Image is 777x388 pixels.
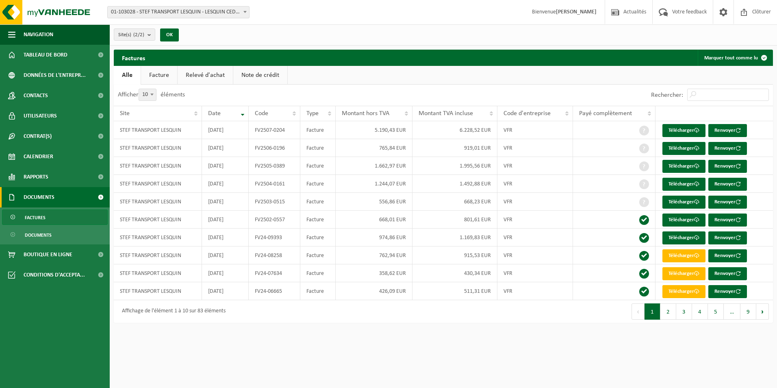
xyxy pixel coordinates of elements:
a: Télécharger [662,231,705,244]
td: 801,61 EUR [412,211,497,229]
td: VFR [497,229,573,246]
a: Télécharger [662,178,705,191]
td: VFR [497,139,573,157]
span: 01-103028 - STEF TRANSPORT LESQUIN - LESQUIN CEDEX [107,6,250,18]
span: Contacts [24,85,48,106]
td: 974,86 EUR [336,229,412,246]
button: 2 [660,303,676,320]
td: Facture [300,246,336,264]
td: 762,94 EUR [336,246,412,264]
button: Site(s)(2/2) [114,28,155,41]
td: 6.228,52 EUR [412,121,497,139]
td: 1.169,83 EUR [412,229,497,246]
td: STEF TRANSPORT LESQUIN [114,121,202,139]
a: Télécharger [662,142,705,155]
span: Site [120,110,130,117]
td: [DATE] [202,264,249,282]
button: Renvoyer [708,285,747,298]
button: OK [160,28,179,41]
span: Utilisateurs [24,106,57,126]
td: Facture [300,121,336,139]
td: [DATE] [202,121,249,139]
button: Renvoyer [708,267,747,280]
button: Renvoyer [708,249,747,262]
span: Rapports [24,167,48,187]
button: Renvoyer [708,231,747,244]
td: 1.662,97 EUR [336,157,412,175]
td: STEF TRANSPORT LESQUIN [114,282,202,300]
a: Télécharger [662,214,705,227]
td: 426,09 EUR [336,282,412,300]
td: 430,34 EUR [412,264,497,282]
span: Site(s) [118,29,144,41]
td: STEF TRANSPORT LESQUIN [114,264,202,282]
span: 01-103028 - STEF TRANSPORT LESQUIN - LESQUIN CEDEX [108,7,249,18]
td: 1.995,56 EUR [412,157,497,175]
td: STEF TRANSPORT LESQUIN [114,229,202,246]
span: Données de l'entrepr... [24,65,86,85]
td: 765,84 EUR [336,139,412,157]
button: Renvoyer [708,178,747,191]
td: 511,31 EUR [412,282,497,300]
a: Télécharger [662,285,705,298]
td: VFR [497,282,573,300]
button: 4 [692,303,708,320]
td: VFR [497,264,573,282]
label: Afficher éléments [118,92,185,98]
button: Renvoyer [708,142,747,155]
span: Calendrier [24,146,53,167]
td: FV24-06665 [249,282,300,300]
span: Documents [24,187,54,207]
label: Rechercher: [651,92,683,98]
td: FV2503-0515 [249,193,300,211]
td: Facture [300,193,336,211]
td: [DATE] [202,157,249,175]
a: Télécharger [662,160,705,173]
td: [DATE] [202,229,249,246]
span: Tableau de bord [24,45,67,65]
button: Renvoyer [708,160,747,173]
td: 915,53 EUR [412,246,497,264]
td: 1.244,07 EUR [336,175,412,193]
span: Navigation [24,24,53,45]
span: Boutique en ligne [24,244,72,265]
td: Facture [300,229,336,246]
td: STEF TRANSPORT LESQUIN [114,157,202,175]
td: VFR [497,211,573,229]
td: VFR [497,175,573,193]
td: 556,86 EUR [336,193,412,211]
td: STEF TRANSPORT LESQUIN [114,175,202,193]
a: Relevé d'achat [178,66,233,85]
strong: [PERSON_NAME] [556,9,597,15]
td: FV2504-0161 [249,175,300,193]
button: Next [756,303,769,320]
td: VFR [497,157,573,175]
div: Affichage de l'élément 1 à 10 sur 83 éléments [118,304,226,319]
span: 10 [139,89,156,100]
button: Previous [632,303,645,320]
a: Télécharger [662,249,705,262]
button: 3 [676,303,692,320]
span: Conditions d'accepta... [24,265,85,285]
td: Facture [300,139,336,157]
td: 668,23 EUR [412,193,497,211]
td: FV2502-0557 [249,211,300,229]
button: 9 [740,303,756,320]
span: Contrat(s) [24,126,52,146]
a: Factures [2,209,108,225]
td: 668,01 EUR [336,211,412,229]
a: Télécharger [662,267,705,280]
td: [DATE] [202,175,249,193]
button: Renvoyer [708,214,747,227]
a: Télécharger [662,124,705,137]
span: Payé complètement [579,110,632,117]
td: Facture [300,264,336,282]
td: 1.492,88 EUR [412,175,497,193]
td: FV24-09393 [249,229,300,246]
a: Documents [2,227,108,242]
td: [DATE] [202,246,249,264]
td: FV2506-0196 [249,139,300,157]
td: STEF TRANSPORT LESQUIN [114,139,202,157]
span: Code d'entreprise [504,110,551,117]
td: VFR [497,193,573,211]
